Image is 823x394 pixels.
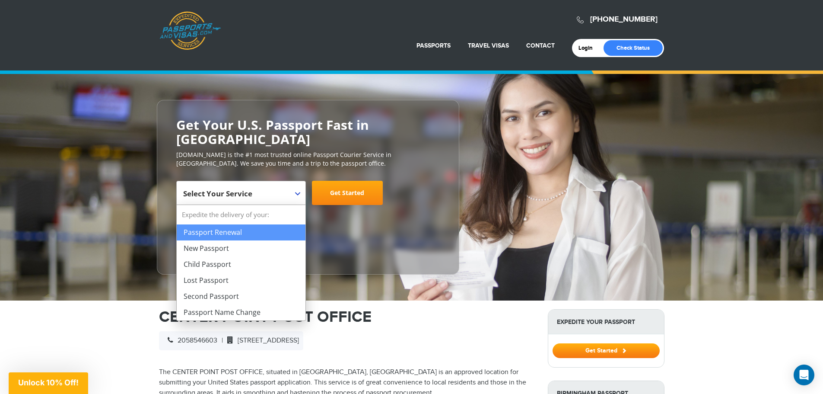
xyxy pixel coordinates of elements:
a: Travel Visas [468,42,509,49]
li: Child Passport [177,256,305,272]
span: Select Your Service [176,181,306,205]
span: [STREET_ADDRESS] [223,336,299,345]
span: Select Your Service [183,184,297,208]
h1: CENTER POINT POST OFFICE [159,309,535,325]
h2: Get Your U.S. Passport Fast in [GEOGRAPHIC_DATA] [176,118,440,146]
a: Contact [526,42,555,49]
strong: Expedite the delivery of your: [177,205,305,224]
div: Unlock 10% Off! [9,372,88,394]
p: [DOMAIN_NAME] is the #1 most trusted online Passport Courier Service in [GEOGRAPHIC_DATA]. We sav... [176,151,440,168]
a: Passports & [DOMAIN_NAME] [159,11,221,50]
a: Login [578,45,599,51]
div: | [159,331,303,350]
span: Select Your Service [183,189,252,199]
span: 2058546603 [163,336,217,345]
li: New Passport [177,240,305,256]
a: Get Started [312,181,383,205]
li: Passport Renewal [177,224,305,240]
li: Expedite the delivery of your: [177,205,305,320]
strong: Expedite Your Passport [548,310,664,334]
div: Open Intercom Messenger [794,365,814,385]
a: Get Started [553,347,660,354]
a: Passports [416,42,451,49]
li: Second Passport [177,288,305,304]
li: Passport Name Change [177,304,305,320]
span: Starting at $199 + government fees [176,209,440,218]
button: Get Started [553,343,660,358]
span: Unlock 10% Off! [18,378,79,387]
a: [PHONE_NUMBER] [590,15,658,24]
li: Lost Passport [177,272,305,288]
a: Check Status [604,40,663,56]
